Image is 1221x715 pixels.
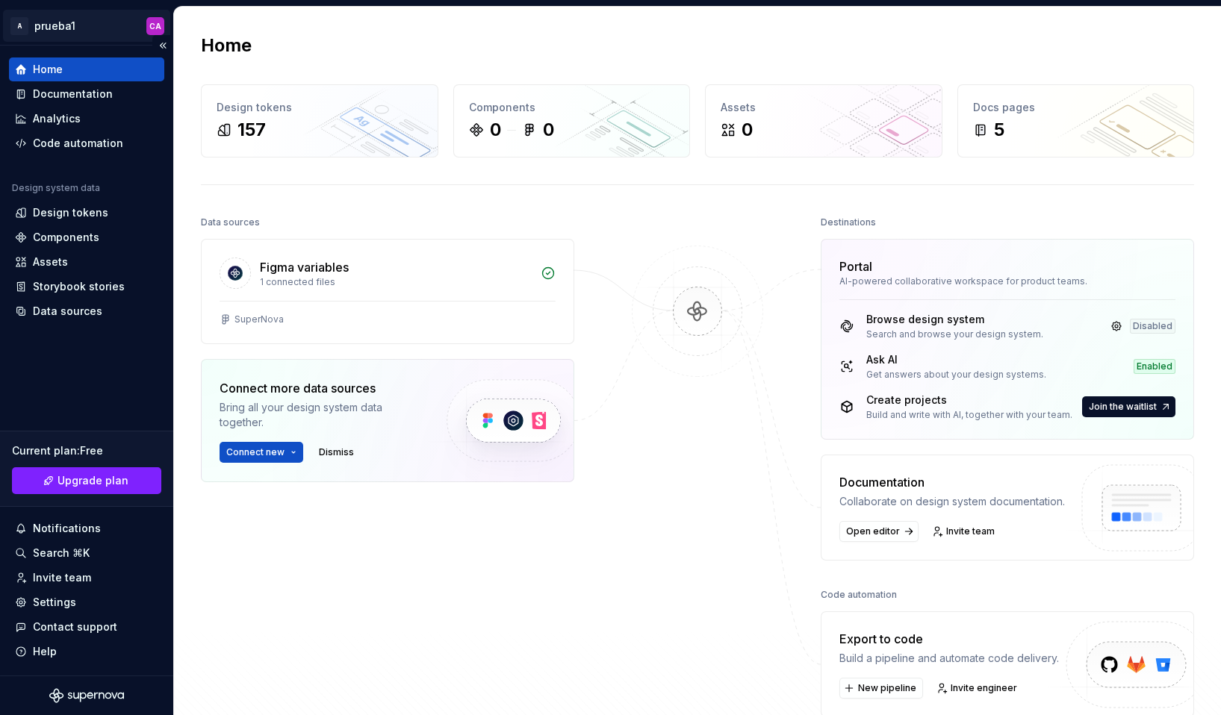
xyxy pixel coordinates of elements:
a: Documentation [9,82,164,106]
div: 0 [490,118,501,142]
a: Invite engineer [932,678,1024,699]
a: Assets0 [705,84,942,157]
a: Design tokens157 [201,84,438,157]
span: New pipeline [858,682,916,694]
div: Ask AI [866,352,1046,367]
button: Upgrade plan [12,467,161,494]
a: Analytics [9,107,164,131]
a: Components [9,225,164,249]
div: Browse design system [866,312,1043,327]
div: Components [33,230,99,245]
a: Data sources [9,299,164,323]
div: Collaborate on design system documentation. [839,494,1065,509]
div: Docs pages [973,100,1179,115]
div: prueba1 [34,19,75,34]
a: Storybook stories [9,275,164,299]
div: Analytics [33,111,81,126]
button: Search ⌘K [9,541,164,565]
a: Components00 [453,84,691,157]
div: Build a pipeline and automate code delivery. [839,651,1059,666]
button: Dismiss [312,442,361,463]
span: Upgrade plan [58,473,128,488]
div: Assets [721,100,927,115]
div: Design tokens [217,100,423,115]
div: Invite team [33,570,91,585]
div: Connect more data sources [220,379,421,397]
span: Invite team [946,525,995,537]
a: Invite team [928,521,1001,542]
div: Build and write with AI, together with your team. [866,409,1072,421]
div: Search and browse your design system. [866,328,1043,340]
svg: Supernova Logo [49,688,124,703]
div: Code automation [33,136,123,151]
div: Design system data [12,182,100,194]
div: Disabled [1130,319,1175,334]
button: Notifications [9,516,164,540]
button: New pipeline [839,678,923,699]
button: Aprueba1CA [3,10,170,42]
div: Assets [33,255,68,269]
h2: Home [201,34,252,57]
a: Docs pages5 [957,84,1195,157]
div: Destinations [821,212,876,233]
a: Home [9,57,164,81]
div: Contact support [33,619,117,634]
div: Design tokens [33,205,108,220]
div: Figma variables [260,258,349,276]
div: Export to code [839,630,1059,648]
div: Current plan : Free [12,443,161,458]
div: Settings [33,595,76,610]
div: Help [33,644,57,659]
div: 157 [237,118,266,142]
a: Code automation [9,131,164,155]
button: Contact support [9,615,164,639]
a: Settings [9,590,164,614]
span: Open editor [846,525,900,537]
div: 5 [994,118,1004,142]
div: Search ⌘K [33,546,90,561]
div: Enabled [1134,359,1175,374]
a: Figma variables1 connected filesSuperNova [201,239,574,344]
div: Notifications [33,521,101,536]
span: Connect new [226,446,285,458]
div: Documentation [33,87,113,102]
a: Open editor [839,521,919,542]
div: Components [469,100,675,115]
a: Design tokens [9,201,164,225]
div: CA [149,20,161,32]
a: Assets [9,250,164,274]
div: AI-powered collaborative workspace for product teams. [839,275,1175,287]
div: Get answers about your design systems. [866,369,1046,381]
div: Data sources [33,304,102,319]
div: 0 [543,118,554,142]
span: Invite engineer [951,682,1017,694]
div: Storybook stories [33,279,125,294]
div: Data sources [201,212,260,233]
div: A [10,17,28,35]
span: Join the waitlist [1089,401,1157,413]
span: Dismiss [319,446,354,458]
button: Join the waitlist [1082,396,1175,417]
div: Create projects [866,393,1072,408]
div: Bring all your design system data together. [220,400,421,430]
button: Collapse sidebar [152,35,173,56]
button: Help [9,640,164,664]
div: 0 [742,118,753,142]
div: Portal [839,257,872,275]
div: Code automation [821,584,897,605]
a: Invite team [9,566,164,590]
button: Connect new [220,442,303,463]
div: Documentation [839,473,1065,491]
div: 1 connected files [260,276,532,288]
div: SuperNova [234,313,284,325]
div: Home [33,62,63,77]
